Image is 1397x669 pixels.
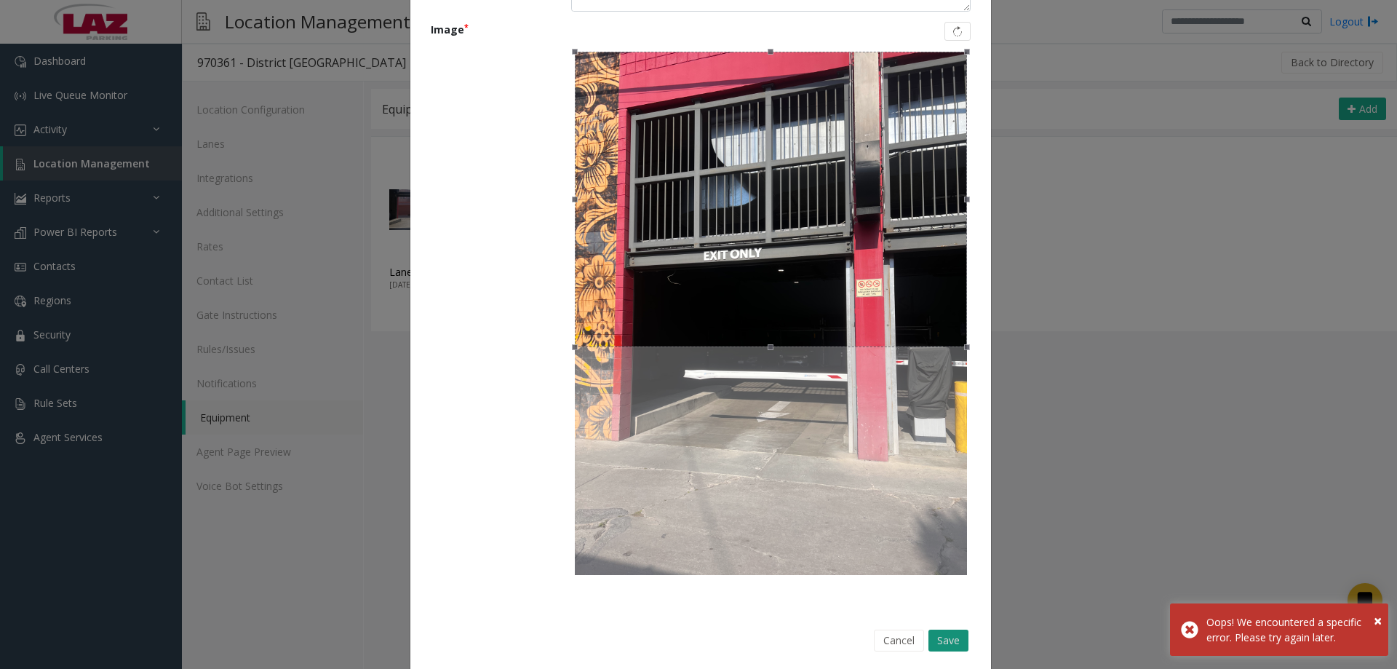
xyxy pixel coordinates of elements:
button: Cancel [874,630,924,652]
label: Image [420,22,560,574]
div: Oops! We encountered a specific error. Please try again later. [1206,614,1377,645]
button: Close [1374,610,1382,632]
span: × [1374,611,1382,630]
button: Save [928,630,968,652]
